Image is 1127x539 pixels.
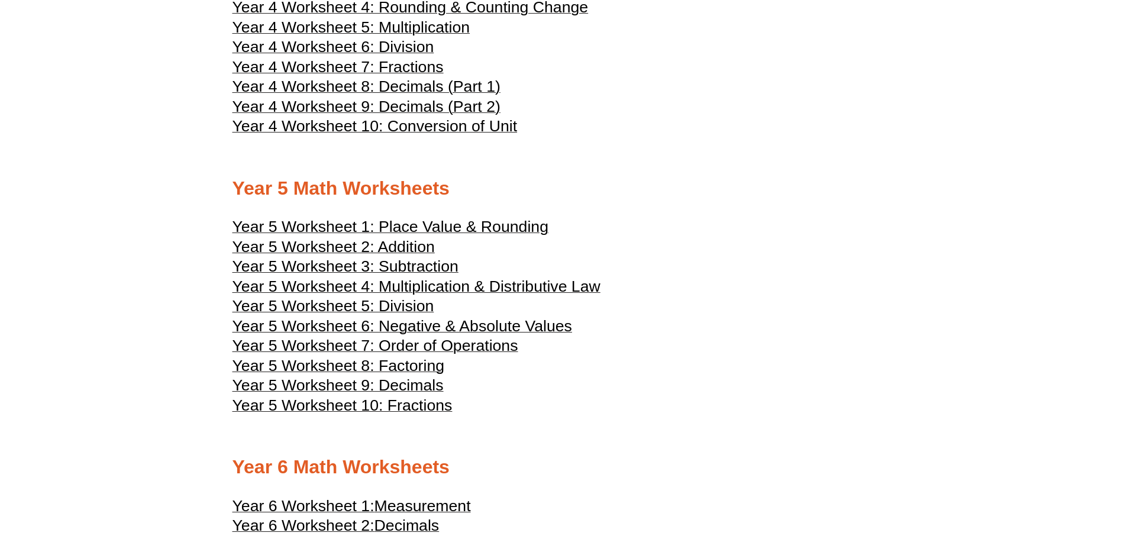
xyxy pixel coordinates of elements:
[232,362,445,374] a: Year 5 Worksheet 8: Factoring
[232,58,444,76] span: Year 4 Worksheet 7: Fractions
[232,297,434,315] span: Year 5 Worksheet 5: Division
[232,502,471,514] a: Year 6 Worksheet 1:Measurement
[374,517,440,534] span: Decimals
[232,223,548,235] a: Year 5 Worksheet 1: Place Value & Rounding
[232,243,435,255] a: Year 5 Worksheet 2: Addition
[232,517,374,534] span: Year 6 Worksheet 2:
[232,83,500,95] a: Year 4 Worksheet 8: Decimals (Part 1)
[232,63,444,75] a: Year 4 Worksheet 7: Fractions
[232,302,434,314] a: Year 5 Worksheet 5: Division
[232,497,374,515] span: Year 6 Worksheet 1:
[232,402,453,414] a: Year 5 Worksheet 10: Fractions
[232,122,518,134] a: Year 4 Worksheet 10: Conversion of Unit
[232,342,518,354] a: Year 5 Worksheet 7: Order of Operations
[232,376,444,394] span: Year 5 Worksheet 9: Decimals
[232,337,518,354] span: Year 5 Worksheet 7: Order of Operations
[232,24,470,35] a: Year 4 Worksheet 5: Multiplication
[232,283,600,295] a: Year 5 Worksheet 4: Multiplication & Distributive Law
[232,38,434,56] span: Year 4 Worksheet 6: Division
[232,382,444,393] a: Year 5 Worksheet 9: Decimals
[930,405,1127,539] iframe: Chat Widget
[232,103,500,115] a: Year 4 Worksheet 9: Decimals (Part 2)
[232,257,458,275] span: Year 5 Worksheet 3: Subtraction
[232,277,600,295] span: Year 5 Worksheet 4: Multiplication & Distributive Law
[232,117,518,135] span: Year 4 Worksheet 10: Conversion of Unit
[232,317,572,335] span: Year 5 Worksheet 6: Negative & Absolute Values
[232,4,589,15] a: Year 4 Worksheet 4: Rounding & Counting Change
[232,263,458,275] a: Year 5 Worksheet 3: Subtraction
[232,43,434,55] a: Year 4 Worksheet 6: Division
[232,396,453,414] span: Year 5 Worksheet 10: Fractions
[232,522,440,534] a: Year 6 Worksheet 2:Decimals
[232,78,500,95] span: Year 4 Worksheet 8: Decimals (Part 1)
[232,238,435,256] span: Year 5 Worksheet 2: Addition
[374,497,471,515] span: Measurement
[232,18,470,36] span: Year 4 Worksheet 5: Multiplication
[232,98,500,115] span: Year 4 Worksheet 9: Decimals (Part 2)
[232,218,548,235] span: Year 5 Worksheet 1: Place Value & Rounding
[232,455,895,480] h2: Year 6 Math Worksheets
[232,322,572,334] a: Year 5 Worksheet 6: Negative & Absolute Values
[232,176,895,201] h2: Year 5 Math Worksheets
[232,357,445,375] span: Year 5 Worksheet 8: Factoring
